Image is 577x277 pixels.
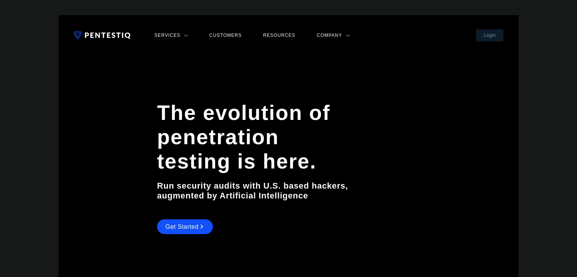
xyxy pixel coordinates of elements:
a: Resources [261,30,298,40]
a: Customers [207,30,244,40]
a: Company [314,30,352,40]
a: Get Started [157,219,213,234]
a: Services [152,30,190,40]
h1: The evolution of penetration testing is here. [157,101,359,173]
a: Login [476,29,503,41]
h2: Run security audits with U.S. based hackers, augmented by Artificial Intelligence [157,181,359,201]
